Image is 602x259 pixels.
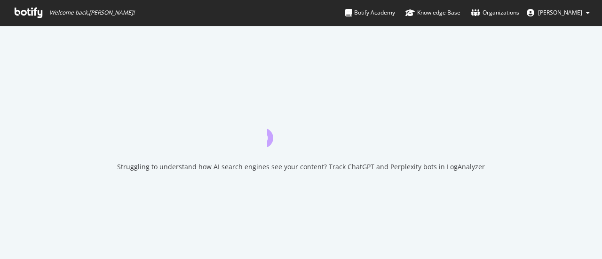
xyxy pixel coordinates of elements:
div: Botify Academy [345,8,395,17]
button: [PERSON_NAME] [519,5,597,20]
div: animation [267,113,335,147]
div: Organizations [471,8,519,17]
div: Knowledge Base [405,8,460,17]
div: Struggling to understand how AI search engines see your content? Track ChatGPT and Perplexity bot... [117,162,485,172]
span: Welcome back, [PERSON_NAME] ! [49,9,135,16]
span: Simone De Palma [538,8,582,16]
